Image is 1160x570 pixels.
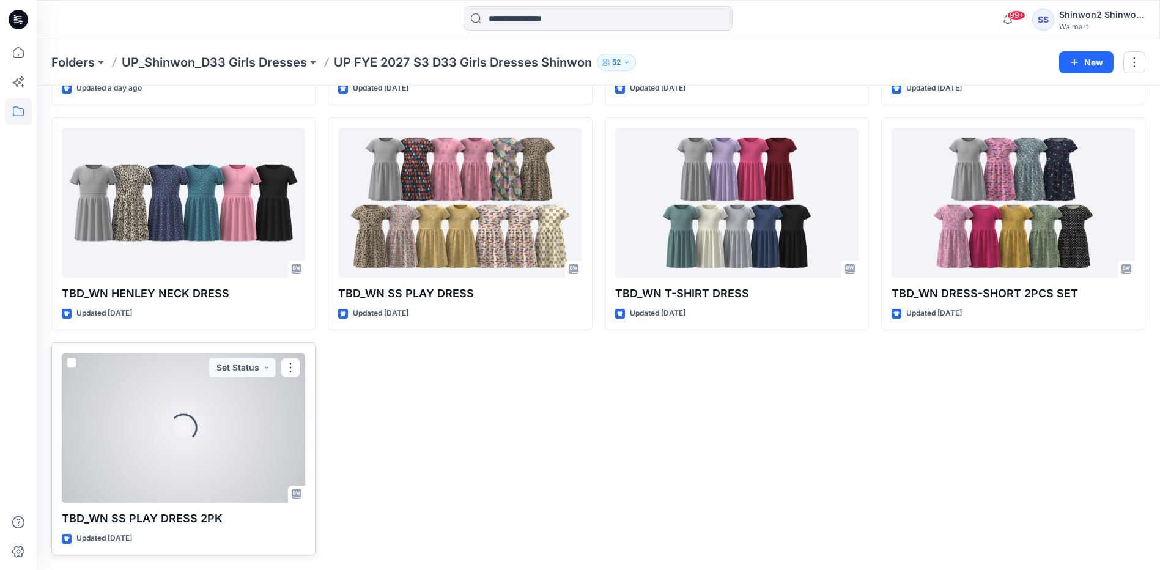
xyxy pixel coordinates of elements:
p: Updated a day ago [76,82,142,95]
p: Updated [DATE] [630,82,685,95]
span: 99+ [1007,10,1025,20]
p: Updated [DATE] [906,82,962,95]
p: Updated [DATE] [76,307,132,320]
a: Folders [51,54,95,71]
a: TBD_WN T-SHIRT DRESS [615,128,859,278]
p: TBD_WN HENLEY NECK DRESS [62,285,305,302]
div: SS [1032,9,1054,31]
p: Updated [DATE] [630,307,685,320]
p: UP FYE 2027 S3 D33 Girls Dresses Shinwon [334,54,592,71]
p: TBD_WN DRESS-SHORT 2PCS SET [892,285,1135,302]
p: Updated [DATE] [353,307,408,320]
button: New [1059,51,1114,73]
p: Updated [DATE] [76,532,132,545]
p: Updated [DATE] [906,307,962,320]
div: Walmart [1059,22,1145,31]
p: 52 [612,56,621,69]
button: 52 [597,54,636,71]
p: TBD_WN SS PLAY DRESS [338,285,582,302]
a: UP_Shinwon_D33 Girls Dresses [122,54,307,71]
a: TBD_WN HENLEY NECK DRESS [62,128,305,278]
p: TBD_WN T-SHIRT DRESS [615,285,859,302]
div: Shinwon2 Shinwon2 [1059,7,1145,22]
p: TBD_WN SS PLAY DRESS 2PK [62,510,305,527]
p: Updated [DATE] [353,82,408,95]
a: TBD_WN DRESS-SHORT 2PCS SET [892,128,1135,278]
a: TBD_WN SS PLAY DRESS [338,128,582,278]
